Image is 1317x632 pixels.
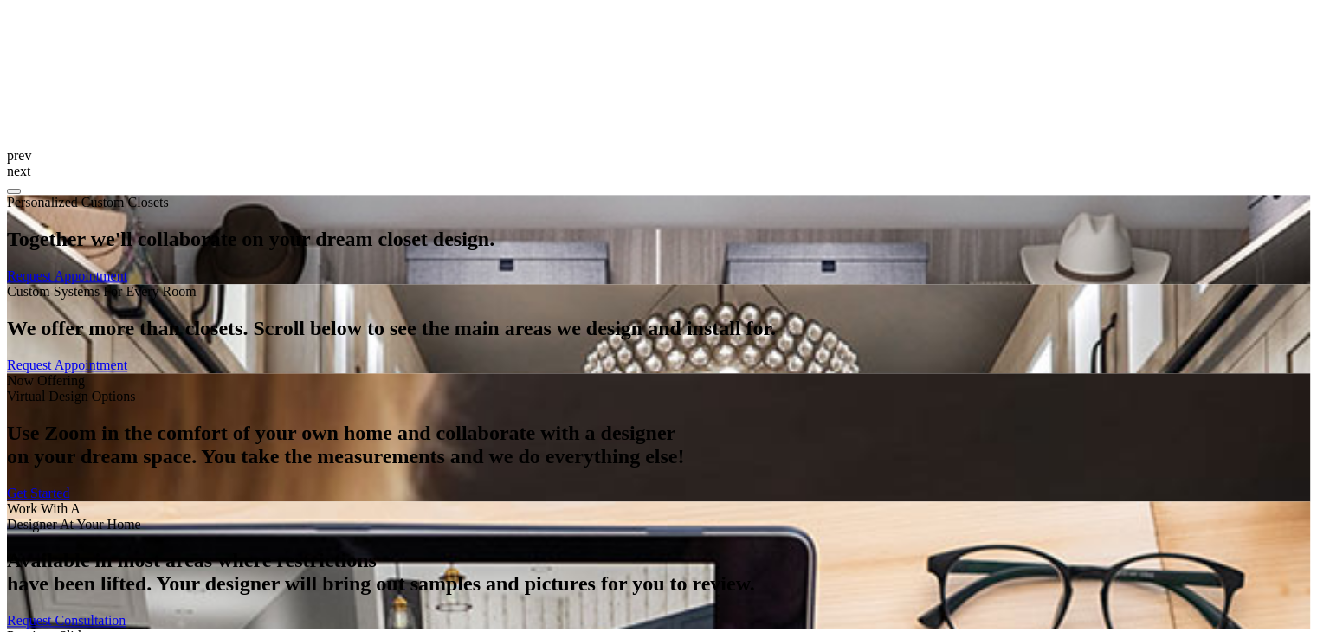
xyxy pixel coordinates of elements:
[7,268,127,283] a: Request Appointment
[7,164,1310,179] div: next
[7,284,197,299] span: Custom Systems For Every Room
[7,228,1310,251] h2: Together we'll collaborate on your dream closet design.
[7,148,1310,164] div: prev
[7,189,21,194] button: Click here to pause slide show
[7,613,126,628] a: Request Consultation
[7,317,1310,340] h2: We offer more than closets. Scroll below to see the main areas we design and install for.
[7,549,1310,596] h2: Available in most areas where restrictions have been lifted. Your designer will bring out samples...
[7,358,127,372] a: Request Appointment
[7,422,1310,468] h2: Use Zoom in the comfort of your own home and collaborate with a designer on your dream space. You...
[7,486,69,500] a: Get Started
[7,195,169,210] span: Personalized Custom Closets
[7,373,135,403] span: Now Offering Virtual Design Options
[7,501,141,532] span: Work With A Designer At Your Home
